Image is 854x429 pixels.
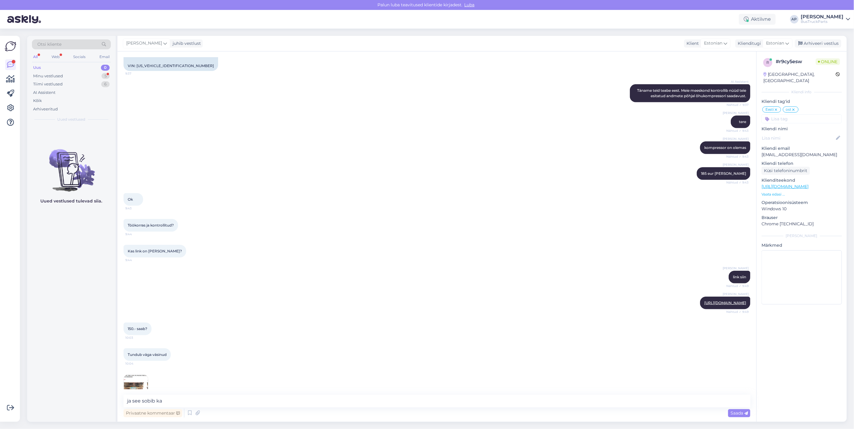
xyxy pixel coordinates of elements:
p: Märkmed [762,242,842,248]
p: Uued vestlused tulevad siia. [41,198,102,204]
div: # r9cy5esw [776,58,816,65]
div: AP [790,15,799,23]
div: AI Assistent [33,90,55,96]
div: Klient [684,40,699,47]
span: 185 eur [PERSON_NAME] [701,171,746,176]
div: Email [98,53,111,61]
span: ost [786,108,792,111]
span: Nähtud ✓ 9:43 [726,128,749,133]
div: [GEOGRAPHIC_DATA], [GEOGRAPHIC_DATA] [763,71,836,84]
span: 9:44 [125,232,148,236]
p: Kliendi tag'id [762,98,842,105]
div: Küsi telefoninumbrit [762,167,810,175]
div: Tiimi vestlused [33,81,63,87]
img: No chats [27,138,116,193]
span: [PERSON_NAME] [126,40,162,47]
div: Privaatne kommentaar [124,409,182,417]
div: juhib vestlust [170,40,201,47]
img: Askly Logo [5,41,16,52]
span: Ok [128,197,133,202]
span: 10:04 [125,361,148,366]
div: All [32,53,39,61]
span: Kas link on [PERSON_NAME]? [128,249,182,253]
input: Lisa nimi [762,135,835,141]
p: Chrome [TECHNICAL_ID] [762,221,842,227]
span: tere [739,119,746,124]
div: Arhiveeritud [33,106,58,112]
div: 0 [101,65,110,71]
p: Windows 10 [762,206,842,212]
div: Klienditugi [735,40,761,47]
span: [PERSON_NAME] [723,111,749,115]
span: 9:37 [125,71,148,76]
span: Nähtud ✓ 9:43 [726,154,749,159]
div: 703DDV VOLVO CARRUS STAR 9700HD VIN: [US_VEHICLE_IDENTIFICATION_NUMBER] [124,45,218,71]
p: Kliendi nimi [762,126,842,132]
div: Aktiivne [739,14,776,25]
span: Online [816,58,840,65]
span: r [767,60,769,65]
p: Brauser [762,214,842,221]
img: Attachment [124,375,148,399]
div: 6 [101,81,110,87]
span: 9:43 [125,206,148,211]
a: [PERSON_NAME]BusTruckParts [801,14,850,24]
p: Vaata edasi ... [762,192,842,197]
span: [PERSON_NAME] [723,266,749,270]
span: Nähtud ✓ 9:49 [726,310,749,314]
span: Nähtud ✓ 9:43 [726,180,749,185]
p: Kliendi telefon [762,160,842,167]
span: Tundub väga väsinud [128,352,167,357]
span: [PERSON_NAME] [723,137,749,141]
span: Nähtud ✓ 9:37 [726,103,749,107]
span: Eesti [765,108,774,111]
span: link siin [733,275,746,279]
div: Web [50,53,61,61]
div: [PERSON_NAME] [762,233,842,239]
a: [URL][DOMAIN_NAME] [704,301,746,305]
div: BusTruckParts [801,19,844,24]
div: 5 [102,73,110,79]
p: Operatsioonisüsteem [762,199,842,206]
p: [EMAIL_ADDRESS][DOMAIN_NAME] [762,152,842,158]
input: Lisa tag [762,114,842,123]
span: Otsi kliente [37,41,61,48]
div: Minu vestlused [33,73,63,79]
span: 9:44 [125,258,148,262]
p: Kliendi email [762,145,842,152]
span: Täname teid teabe eest. Meie meeskond kontrollib nüüd teie esitatud andmete põhjal õhukompressori... [637,88,747,98]
p: Klienditeekond [762,177,842,184]
span: kompressor on olemas [704,145,746,150]
div: Uus [33,65,41,71]
div: [PERSON_NAME] [801,14,844,19]
a: [URL][DOMAIN_NAME] [762,184,809,189]
span: AI Assistent [726,79,749,84]
span: 10:03 [125,335,148,340]
span: [PERSON_NAME] [723,292,749,296]
span: Luba [463,2,477,8]
span: Uued vestlused [58,117,86,122]
div: Arhiveeri vestlus [795,39,841,48]
span: [PERSON_NAME] [723,162,749,167]
div: Kliendi info [762,89,842,95]
div: Socials [72,53,87,61]
span: 150.- saab? [128,326,147,331]
div: Kõik [33,98,42,104]
span: Nähtud ✓ 9:49 [726,284,749,288]
span: Töökorras ja kontrollitud? [128,223,174,227]
span: Estonian [704,40,722,47]
span: Estonian [766,40,784,47]
span: Saada [730,410,748,416]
